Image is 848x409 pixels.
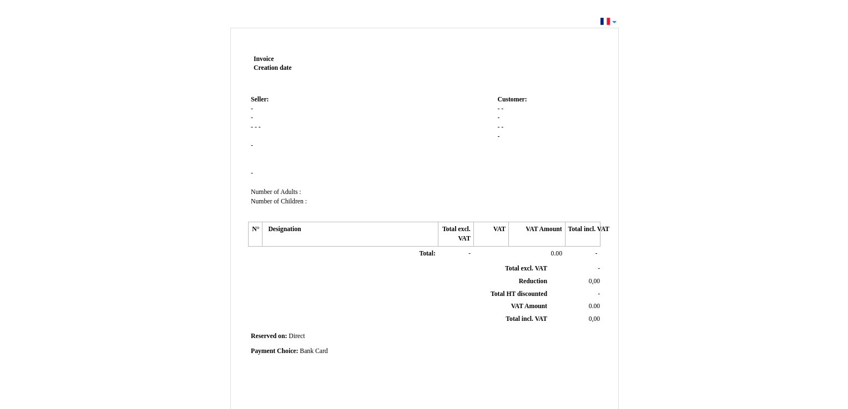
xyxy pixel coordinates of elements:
span: - [251,114,253,121]
span: Customer: [497,96,527,103]
span: - [497,133,499,140]
span: Payment Choice: [251,347,298,355]
span: - [497,105,499,113]
span: Total: [419,250,435,257]
span: - [598,265,600,272]
span: Total incl. VAT [506,315,547,323]
th: Designation [263,222,438,247]
span: Number of Children : [251,198,307,205]
span: 0,00 [589,315,600,323]
th: Total incl. VAT [565,222,600,247]
span: - [255,124,257,131]
span: - [497,114,499,121]
span: Reduction [519,278,547,285]
span: 0.00 [551,250,562,257]
th: VAT Amount [509,222,565,247]
th: Total excl. VAT [438,222,473,247]
span: - [468,250,471,257]
span: - [251,142,253,149]
span: - [259,124,261,131]
span: - [251,124,253,131]
span: VAT Amount [511,303,547,310]
span: on: [278,333,287,340]
th: N° [249,222,263,247]
span: Direct [289,333,305,340]
span: - [501,105,503,113]
span: - [595,250,598,257]
span: Bank Card [300,347,327,355]
span: - [598,290,600,298]
span: - [501,124,503,131]
span: - [497,124,499,131]
span: 0.00 [589,303,600,310]
span: Total excl. VAT [505,265,547,272]
th: VAT [473,222,508,247]
span: Total HT discounted [491,290,547,298]
span: Seller: [251,96,269,103]
span: Number of Adults : [251,188,301,196]
span: 0,00 [589,278,600,285]
span: Invoice [254,55,274,63]
span: - [251,170,253,177]
strong: Creation date [254,64,291,71]
span: - [251,105,253,113]
span: Reserved [251,333,276,340]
